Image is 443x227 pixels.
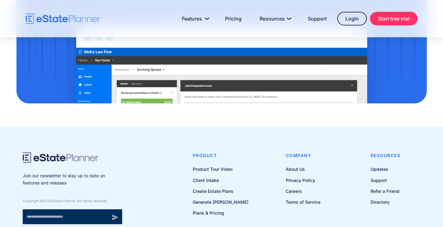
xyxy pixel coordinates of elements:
[337,12,367,25] a: Login
[23,199,122,203] div: Copyright © eState Planner. All rights reserved.
[286,165,321,173] a: About Us
[26,13,100,24] a: home
[43,199,52,203] span: 2025
[23,172,122,186] p: Join our newsletter to stay up to date on features and releases
[252,12,297,25] a: Resources
[193,152,248,159] h4: Product
[371,176,401,184] a: Support
[218,12,249,25] a: Pricing
[286,198,321,206] a: Terms of Service
[300,12,334,25] a: Support
[371,165,401,173] a: Updates
[193,187,248,195] a: Create Estate Plans
[371,198,401,206] a: Directory
[193,176,248,184] a: Client Intake
[98,26,127,31] span: Phone number
[286,187,321,195] a: Careers
[23,209,122,224] form: Newsletter signup
[286,152,321,159] h4: Company
[193,198,248,206] a: Generate [PERSON_NAME]
[371,152,401,159] h4: Resources
[193,165,248,173] a: Product Tour Video
[193,209,248,217] a: Plans & Pricing
[286,176,321,184] a: Privacy Policy
[370,12,418,25] a: Start free trial
[174,12,215,25] a: Features
[98,0,120,6] span: Last Name
[371,187,401,195] a: Refer a Friend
